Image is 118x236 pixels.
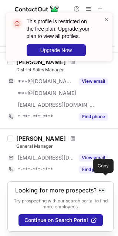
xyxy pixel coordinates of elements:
header: This profile is restricted on the free plan. Upgrade your plan to view all profiles. [27,18,95,40]
button: Continue on Search Portal [18,214,103,226]
img: error [11,18,23,30]
img: ContactOut v5.3.10 [15,4,59,13]
span: Upgrade Now [40,47,72,53]
button: Reveal Button [79,154,108,161]
button: Upgrade Now [27,44,86,56]
span: Continue on Search Portal [24,217,88,223]
header: Looking for more prospects? 👀 [15,187,106,194]
button: Reveal Button [79,113,108,120]
span: [EMAIL_ADDRESS][DOMAIN_NAME] [18,102,95,108]
span: ***@[DOMAIN_NAME] [18,78,74,85]
button: Reveal Button [79,166,108,173]
p: Try prospecting with our search portal to find more employees. [13,198,108,210]
span: [EMAIL_ADDRESS][DOMAIN_NAME] [18,154,74,161]
div: General Manager [16,143,114,150]
div: [PERSON_NAME] [16,135,66,142]
button: Reveal Button [79,78,108,85]
span: ***@[DOMAIN_NAME] [18,90,76,96]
